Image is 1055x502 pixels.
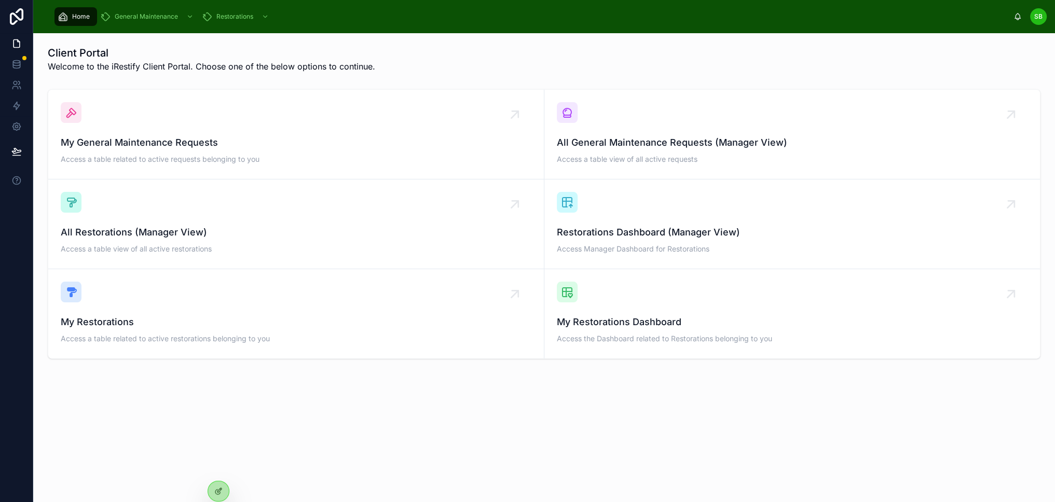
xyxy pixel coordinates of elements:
[199,7,274,26] a: Restorations
[216,12,253,21] span: Restorations
[48,46,375,60] h1: Client Portal
[61,154,531,164] span: Access a table related to active requests belonging to you
[48,60,375,73] span: Welcome to the iRestify Client Portal. Choose one of the below options to continue.
[544,90,1040,179] a: All General Maintenance Requests (Manager View)Access a table view of all active requests
[557,135,1028,150] span: All General Maintenance Requests (Manager View)
[61,333,531,344] span: Access a table related to active restorations belonging to you
[48,269,544,358] a: My RestorationsAccess a table related to active restorations belonging to you
[50,5,1013,28] div: scrollable content
[557,154,1028,164] span: Access a table view of all active requests
[97,7,199,26] a: General Maintenance
[61,135,531,150] span: My General Maintenance Requests
[72,12,90,21] span: Home
[1034,12,1043,21] span: SB
[115,12,178,21] span: General Maintenance
[61,225,531,240] span: All Restorations (Manager View)
[61,244,531,254] span: Access a table view of all active restorations
[48,90,544,179] a: My General Maintenance RequestsAccess a table related to active requests belonging to you
[544,269,1040,358] a: My Restorations DashboardAccess the Dashboard related to Restorations belonging to you
[557,225,1028,240] span: Restorations Dashboard (Manager View)
[54,7,97,26] a: Home
[557,244,1028,254] span: Access Manager Dashboard for Restorations
[544,179,1040,269] a: Restorations Dashboard (Manager View)Access Manager Dashboard for Restorations
[48,179,544,269] a: All Restorations (Manager View)Access a table view of all active restorations
[557,333,1028,344] span: Access the Dashboard related to Restorations belonging to you
[61,315,531,329] span: My Restorations
[557,315,1028,329] span: My Restorations Dashboard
